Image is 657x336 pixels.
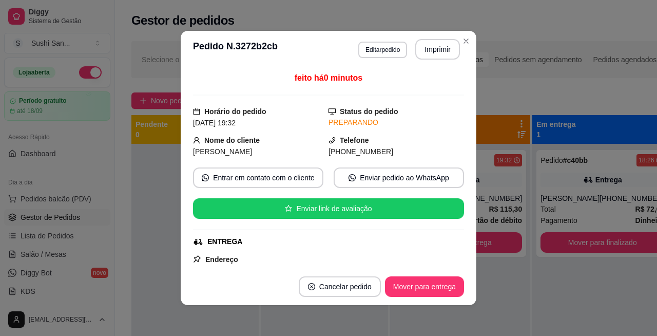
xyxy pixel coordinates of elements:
button: Imprimir [415,39,460,60]
button: whats-appEntrar em contato com o cliente [193,167,323,188]
div: ENTREGA [207,236,242,247]
h3: Pedido N. 3272b2cb [193,39,278,60]
span: close-circle [308,283,315,290]
button: Mover para entrega [385,276,464,297]
span: [PERSON_NAME] [193,147,252,156]
span: desktop [328,108,336,115]
span: feito há 0 minutos [295,73,362,82]
button: close-circleCancelar pedido [299,276,381,297]
strong: Nome do cliente [204,136,260,144]
span: star [285,205,292,212]
span: [DATE] 19:32 [193,119,236,127]
strong: Endereço [205,255,238,264]
button: starEnviar link de avaliação [193,198,464,219]
span: whats-app [202,174,209,181]
button: Close [458,33,474,49]
div: PREPARANDO [328,117,464,128]
span: calendar [193,108,200,115]
span: [PHONE_NUMBER] [328,147,393,156]
strong: Status do pedido [340,107,398,116]
button: Editarpedido [358,42,407,58]
strong: Horário do pedido [204,107,266,116]
button: whats-appEnviar pedido ao WhatsApp [334,167,464,188]
span: pushpin [193,255,201,263]
span: user [193,137,200,144]
span: phone [328,137,336,144]
strong: Telefone [340,136,369,144]
span: whats-app [349,174,356,181]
